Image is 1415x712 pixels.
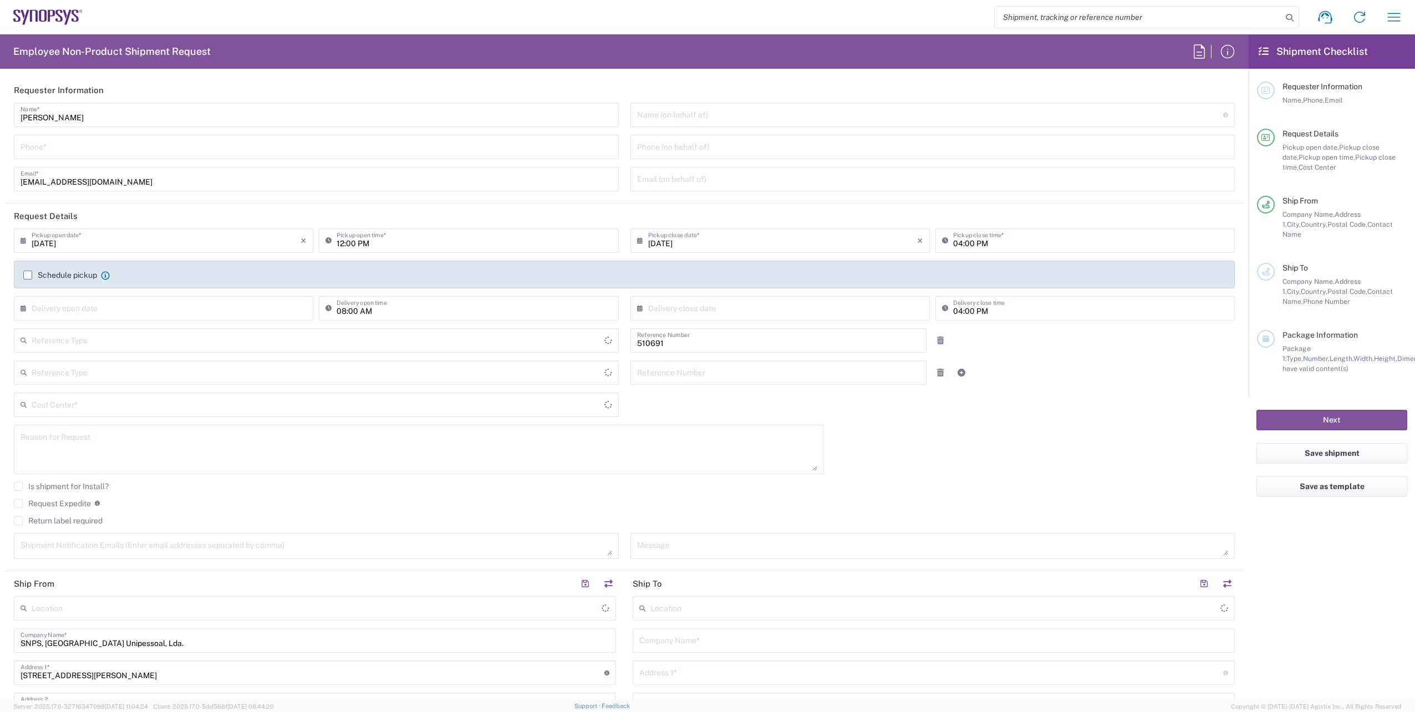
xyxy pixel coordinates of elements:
[14,578,54,589] h2: Ship From
[1327,220,1367,228] span: Postal Code,
[1256,410,1407,430] button: Next
[1282,210,1335,218] span: Company Name,
[301,232,307,250] i: ×
[1282,196,1318,205] span: Ship From
[1299,163,1336,171] span: Cost Center
[23,271,97,279] label: Schedule pickup
[13,45,211,58] h2: Employee Non-Product Shipment Request
[14,516,103,525] label: Return label required
[995,7,1282,28] input: Shipment, tracking or reference number
[1330,354,1353,363] span: Length,
[1231,701,1402,711] span: Copyright © [DATE]-[DATE] Agistix Inc., All Rights Reserved
[1282,330,1358,339] span: Package Information
[1301,220,1327,228] span: Country,
[1303,297,1350,306] span: Phone Number
[1282,277,1335,286] span: Company Name,
[153,703,274,710] span: Client: 2025.17.0-5dd568f
[1256,476,1407,497] button: Save as template
[1299,153,1355,161] span: Pickup open time,
[14,211,78,222] h2: Request Details
[1303,96,1325,104] span: Phone,
[1286,354,1303,363] span: Type,
[105,703,148,710] span: [DATE] 11:04:24
[1256,443,1407,464] button: Save shipment
[1282,96,1303,104] span: Name,
[1259,45,1368,58] h2: Shipment Checklist
[1287,287,1301,296] span: City,
[574,703,602,709] a: Support
[14,482,109,491] label: Is shipment for Install?
[1282,344,1311,363] span: Package 1:
[13,703,148,710] span: Server: 2025.17.0-327f6347098
[1301,287,1327,296] span: Country,
[1282,129,1338,138] span: Request Details
[1353,354,1374,363] span: Width,
[602,703,630,709] a: Feedback
[1287,220,1301,228] span: City,
[1325,96,1343,104] span: Email
[1327,287,1367,296] span: Postal Code,
[14,499,91,508] label: Request Expedite
[954,365,969,380] a: Add Reference
[1282,143,1339,151] span: Pickup open date,
[917,232,923,250] i: ×
[227,703,274,710] span: [DATE] 08:44:20
[633,578,662,589] h2: Ship To
[14,85,104,96] h2: Requester Information
[1374,354,1397,363] span: Height,
[1282,263,1308,272] span: Ship To
[933,333,948,348] a: Remove Reference
[1303,354,1330,363] span: Number,
[933,365,948,380] a: Remove Reference
[1282,82,1362,91] span: Requester Information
